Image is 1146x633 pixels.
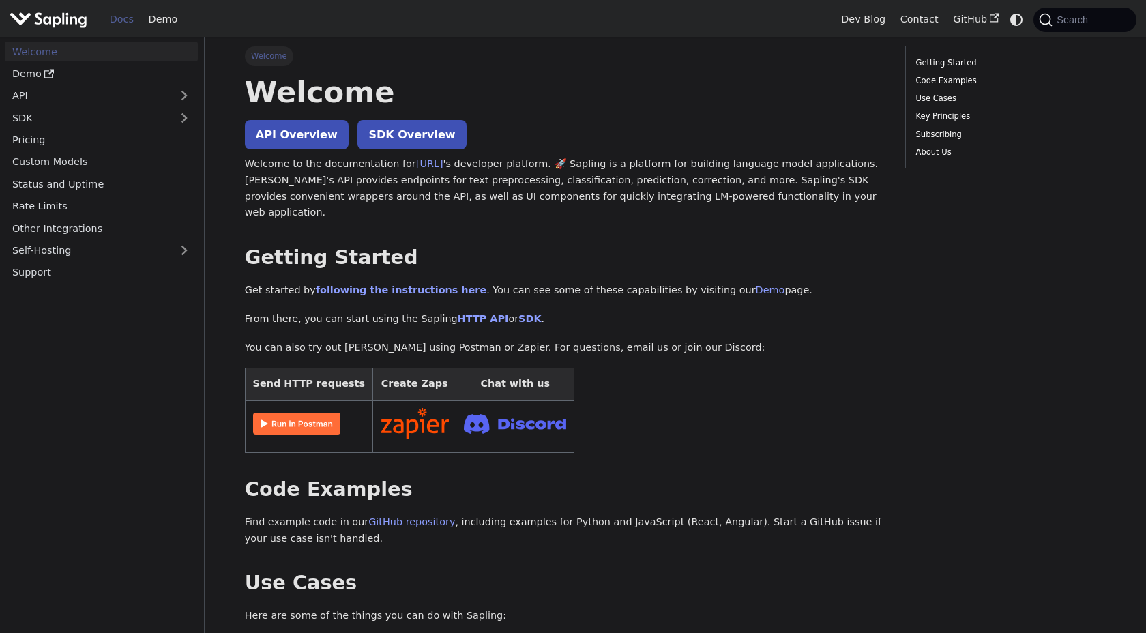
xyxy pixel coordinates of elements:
[5,130,198,150] a: Pricing
[245,571,886,595] h2: Use Cases
[916,92,1101,105] a: Use Cases
[458,313,509,324] a: HTTP API
[372,368,456,400] th: Create Zaps
[245,340,886,356] p: You can also try out [PERSON_NAME] using Postman or Zapier. For questions, email us or join our D...
[245,368,372,400] th: Send HTTP requests
[756,284,785,295] a: Demo
[5,64,198,84] a: Demo
[381,408,449,439] img: Connect in Zapier
[245,477,886,502] h2: Code Examples
[945,9,1006,30] a: GitHub
[916,74,1101,87] a: Code Examples
[245,46,886,65] nav: Breadcrumbs
[141,9,185,30] a: Demo
[5,174,198,194] a: Status and Uptime
[916,146,1101,159] a: About Us
[171,86,198,106] button: Expand sidebar category 'API'
[5,218,198,238] a: Other Integrations
[518,313,541,324] a: SDK
[5,42,198,61] a: Welcome
[893,9,946,30] a: Contact
[834,9,892,30] a: Dev Blog
[416,158,443,169] a: [URL]
[245,608,886,624] p: Here are some of the things you can do with Sapling:
[1007,10,1027,29] button: Switch between dark and light mode (currently system mode)
[464,410,566,438] img: Join Discord
[245,46,293,65] span: Welcome
[5,196,198,216] a: Rate Limits
[357,120,466,149] a: SDK Overview
[171,108,198,128] button: Expand sidebar category 'SDK'
[316,284,486,295] a: following the instructions here
[253,413,340,435] img: Run in Postman
[245,246,886,270] h2: Getting Started
[245,282,886,299] p: Get started by . You can see some of these capabilities by visiting our page.
[245,120,349,149] a: API Overview
[916,57,1101,70] a: Getting Started
[10,10,87,29] img: Sapling.ai
[245,156,886,221] p: Welcome to the documentation for 's developer platform. 🚀 Sapling is a platform for building lang...
[5,152,198,172] a: Custom Models
[5,86,171,106] a: API
[102,9,141,30] a: Docs
[1033,8,1136,32] button: Search (Command+K)
[456,368,574,400] th: Chat with us
[5,241,198,261] a: Self-Hosting
[916,128,1101,141] a: Subscribing
[10,10,92,29] a: Sapling.aiSapling.ai
[368,516,455,527] a: GitHub repository
[5,263,198,282] a: Support
[1053,14,1096,25] span: Search
[5,108,171,128] a: SDK
[916,110,1101,123] a: Key Principles
[245,74,886,111] h1: Welcome
[245,311,886,327] p: From there, you can start using the Sapling or .
[245,514,886,547] p: Find example code in our , including examples for Python and JavaScript (React, Angular). Start a...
